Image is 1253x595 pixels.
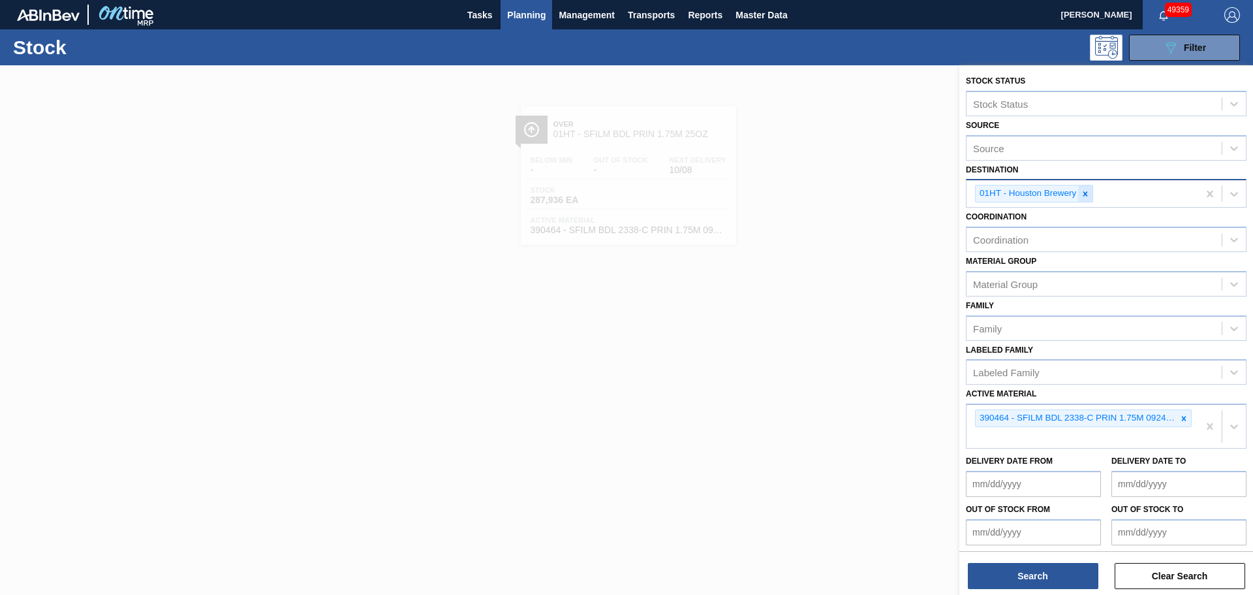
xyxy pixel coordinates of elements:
div: Material Group [973,278,1038,289]
label: Stock Status [966,76,1025,86]
label: Out of Stock to [1111,505,1183,514]
div: Stock Status [973,98,1028,109]
span: Filter [1184,42,1206,53]
div: 390464 - SFILM BDL 2338-C PRIN 1.75M 0924 25OZ 26 [976,410,1177,426]
label: Destination [966,165,1018,174]
span: Master Data [735,7,787,23]
label: Coordination [966,212,1027,221]
div: Coordination [973,234,1029,246]
button: Filter [1129,35,1240,61]
label: Out of Stock from [966,505,1050,514]
input: mm/dd/yyyy [966,471,1101,497]
label: Labeled Family [966,346,1033,355]
div: 01HT - Houston Brewery [976,185,1078,202]
label: Active Material [966,389,1036,398]
span: Reports [688,7,722,23]
input: mm/dd/yyyy [1111,519,1246,545]
span: Management [559,7,615,23]
img: Logout [1224,7,1240,23]
div: Family [973,323,1002,334]
input: mm/dd/yyyy [966,519,1101,545]
span: Tasks [465,7,494,23]
img: TNhmsLtSVTkK8tSr43FrP2fwEKptu5GPRR3wAAAABJRU5ErkJggg== [17,9,80,21]
div: Source [973,142,1004,153]
span: 49359 [1165,3,1192,17]
h1: Stock [13,40,208,55]
label: Source [966,121,999,130]
span: Transports [628,7,675,23]
button: Notifications [1143,6,1184,24]
div: Programming: no user selected [1090,35,1122,61]
label: Material Group [966,257,1036,266]
label: Delivery Date from [966,457,1053,466]
input: mm/dd/yyyy [1111,471,1246,497]
label: Family [966,301,994,310]
label: Delivery Date to [1111,457,1186,466]
div: Labeled Family [973,367,1040,378]
span: Planning [507,7,546,23]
